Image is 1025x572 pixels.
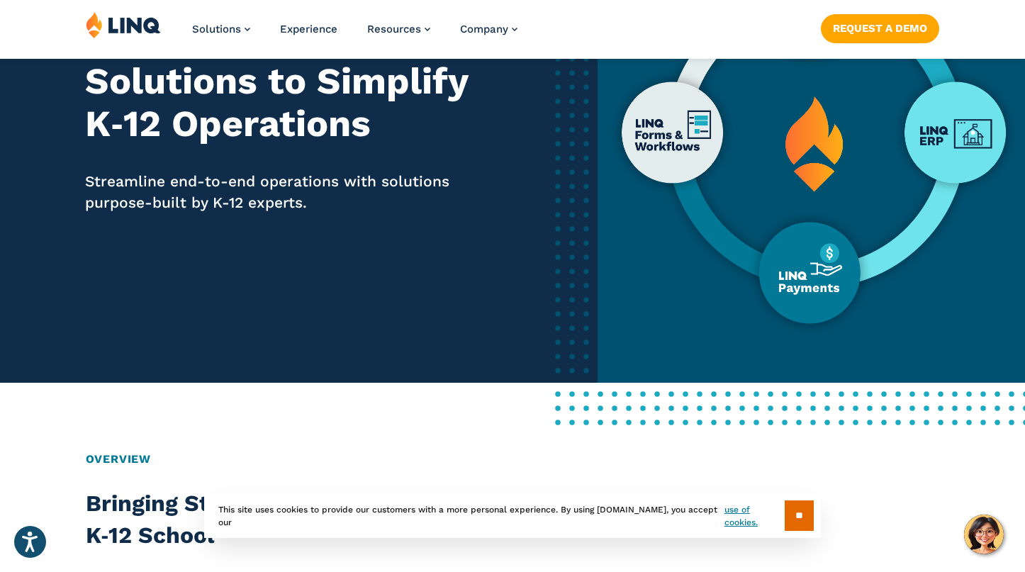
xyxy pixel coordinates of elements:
[86,451,940,468] h2: Overview
[724,503,785,529] a: use of cookies.
[204,493,821,538] div: This site uses cookies to provide our customers with a more personal experience. By using [DOMAIN...
[280,23,337,35] a: Experience
[86,488,573,552] h2: Bringing Strength and Stability to Every K‑12 School
[85,171,489,213] p: Streamline end-to-end operations with solutions purpose-built by K-12 experts.
[367,23,430,35] a: Resources
[86,11,161,38] img: LINQ | K‑12 Software
[367,23,421,35] span: Resources
[192,11,517,58] nav: Primary Navigation
[460,23,517,35] a: Company
[192,23,241,35] span: Solutions
[192,23,250,35] a: Solutions
[821,14,939,43] a: Request a Demo
[460,23,508,35] span: Company
[85,60,489,145] h2: Solutions to Simplify K‑12 Operations
[821,11,939,43] nav: Button Navigation
[964,515,1004,554] button: Hello, have a question? Let’s chat.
